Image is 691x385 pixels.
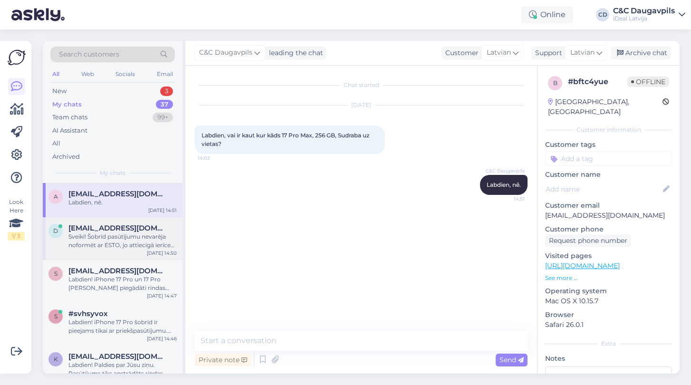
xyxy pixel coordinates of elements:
p: Visited pages [545,251,672,261]
input: Add a tag [545,152,672,166]
input: Add name [546,184,661,194]
div: All [50,68,61,80]
div: Look Here [8,198,25,241]
span: #svhsyvox [68,309,108,318]
div: Labdien! iPhone 17 Pro šobrīd ir pieejams tikai ar priekšpasūtījumu. Pēc tam ierīces nonāk veikal... [68,318,177,335]
div: [DATE] [195,101,528,109]
span: s [54,270,58,277]
p: [EMAIL_ADDRESS][DOMAIN_NAME] [545,211,672,221]
span: Search customers [59,49,119,59]
div: New [52,87,67,96]
span: kornilovaelisabeth@gmail.com [68,352,167,361]
span: Send [499,356,524,364]
div: Web [79,68,96,80]
p: Customer tags [545,140,672,150]
p: See more ... [545,274,672,282]
div: Chat started [195,81,528,89]
div: # bftc4yue [568,76,627,87]
span: b [553,79,557,87]
div: [DATE] 14:46 [147,335,177,342]
div: C&C Daugavpils [613,7,675,15]
div: Customer [441,48,479,58]
p: Browser [545,310,672,320]
div: Team chats [52,113,87,122]
span: k [54,356,58,363]
div: 1 / 3 [8,232,25,241]
div: Archive chat [611,47,671,59]
div: Support [531,48,562,58]
div: Socials [114,68,137,80]
div: My chats [52,100,82,109]
span: spangerskrisjanis@gmail.com [68,267,167,275]
span: C&C Daugavpils [199,48,252,58]
div: [DATE] 14:51 [148,207,177,214]
div: 37 [156,100,173,109]
span: 14:51 [489,195,525,202]
div: Labdien, nē. [68,198,177,207]
div: Extra [545,339,672,348]
div: CD [596,8,609,21]
span: d.kuzmins@gmail.com [68,224,167,232]
span: s [54,313,58,320]
div: 99+ [153,113,173,122]
p: Customer email [545,201,672,211]
div: Archived [52,152,80,162]
p: Operating system [545,286,672,296]
span: artispeka@gmail.com [68,190,167,198]
div: 3 [160,87,173,96]
p: Notes [545,354,672,364]
div: leading the chat [265,48,323,58]
a: C&C DaugavpilsiDeal Latvija [613,7,685,22]
div: Sveiki! Šobrīd pasūtījumu nevarēja noformēt ar ESTO, jo attiecīgā ierīce nav pieejama. [PERSON_NA... [68,232,177,250]
p: Safari 26.0.1 [545,320,672,330]
div: iDeal Latvija [613,15,675,22]
div: AI Assistant [52,126,87,135]
p: Mac OS X 10.15.7 [545,296,672,306]
span: Labdien, nē. [487,181,521,188]
div: All [52,139,60,148]
a: [URL][DOMAIN_NAME] [545,261,620,270]
span: Latvian [570,48,595,58]
div: [DATE] 14:50 [147,250,177,257]
div: Labdien! Paldies par Jūsu ziņu. Pasūtījums tiks apstrādāts rindas kārtībā, un mēs Jūs informēsim,... [68,361,177,378]
span: 14:02 [198,154,233,162]
span: C&C Daugavpils [486,167,525,174]
div: Customer information [545,125,672,134]
span: a [54,193,58,200]
div: Online [521,6,573,23]
div: Labdien! iPhone 17 Pro un 17 Pro [PERSON_NAME] piegādāti rindas kārtībā atbilstoši priekšpasūtīju... [68,275,177,292]
span: My chats [100,169,125,177]
div: [DATE] 14:47 [147,292,177,299]
span: Latvian [487,48,511,58]
div: Request phone number [545,234,631,247]
p: Customer phone [545,224,672,234]
div: Email [155,68,175,80]
span: Labdien, vai ir kaut kur kāds 17 Pro Max, 256 GB, Sudraba uz vietas? [202,132,371,147]
span: Offline [627,77,669,87]
div: Private note [195,354,251,366]
p: Customer name [545,170,672,180]
span: d [53,227,58,234]
div: [GEOGRAPHIC_DATA], [GEOGRAPHIC_DATA] [548,97,662,117]
img: Askly Logo [8,48,26,67]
